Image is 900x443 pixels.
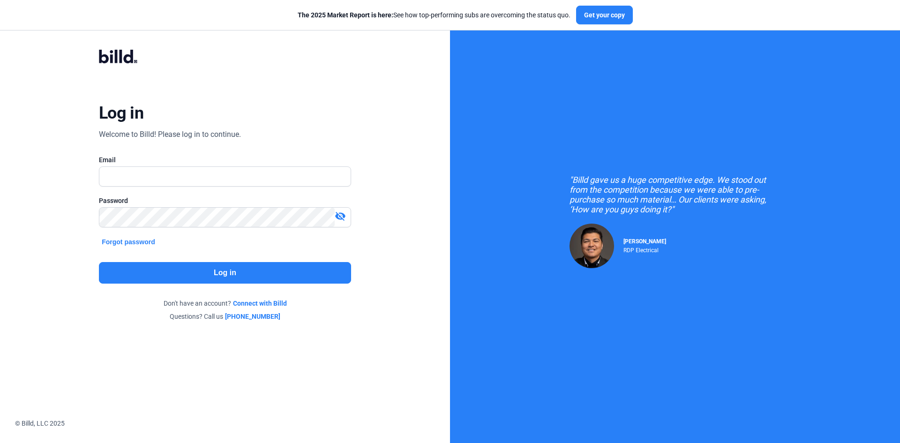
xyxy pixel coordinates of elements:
mat-icon: visibility_off [335,210,346,222]
div: See how top-performing subs are overcoming the status quo. [298,10,570,20]
div: Log in [99,103,143,123]
button: Forgot password [99,237,158,247]
img: Raul Pacheco [570,224,614,268]
button: Log in [99,262,351,284]
div: Questions? Call us [99,312,351,321]
div: Welcome to Billd! Please log in to continue. [99,129,241,140]
a: [PHONE_NUMBER] [225,312,280,321]
span: The 2025 Market Report is here: [298,11,393,19]
span: [PERSON_NAME] [623,238,666,245]
div: "Billd gave us a huge competitive edge. We stood out from the competition because we were able to... [570,175,780,214]
button: Get your copy [576,6,633,24]
a: Connect with Billd [233,299,287,308]
div: Email [99,155,351,165]
div: Don't have an account? [99,299,351,308]
div: RDP Electrical [623,245,666,254]
div: Password [99,196,351,205]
